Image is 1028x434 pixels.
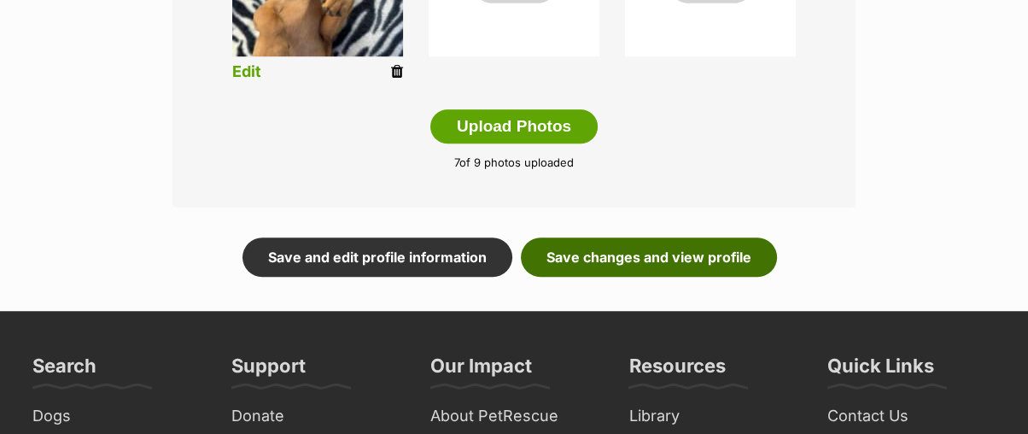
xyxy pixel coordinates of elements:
h3: Resources [628,354,725,388]
a: About PetRescue [423,403,605,430]
a: Donate [225,403,406,430]
a: Contact Us [821,403,1002,430]
a: Save changes and view profile [521,238,777,277]
button: Upload Photos [430,109,598,144]
p: of 9 photos uploaded [198,155,830,172]
a: Dogs [26,403,207,430]
h3: Quick Links [827,354,934,388]
h3: Support [231,354,306,388]
a: Save and edit profile information [242,238,512,277]
span: 7 [454,155,459,169]
a: Edit [232,63,261,81]
h3: Search [32,354,96,388]
a: Library [622,403,803,430]
h3: Our Impact [430,354,532,388]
